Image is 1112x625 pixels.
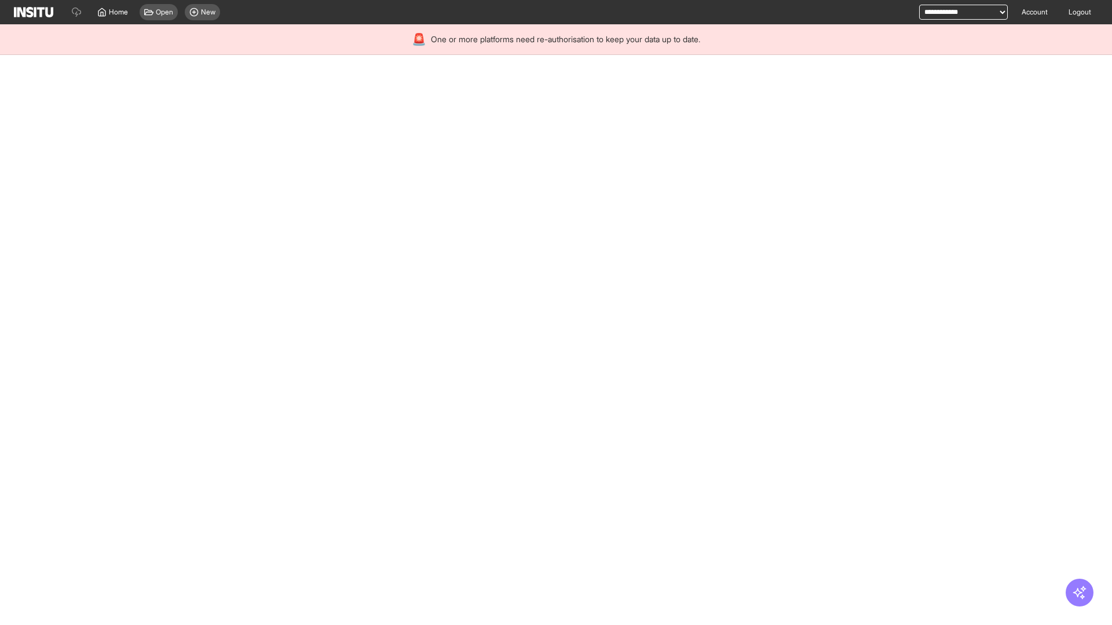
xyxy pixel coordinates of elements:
[431,34,700,45] span: One or more platforms need re-authorisation to keep your data up to date.
[14,7,53,17] img: Logo
[412,31,426,47] div: 🚨
[201,8,215,17] span: New
[109,8,128,17] span: Home
[156,8,173,17] span: Open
